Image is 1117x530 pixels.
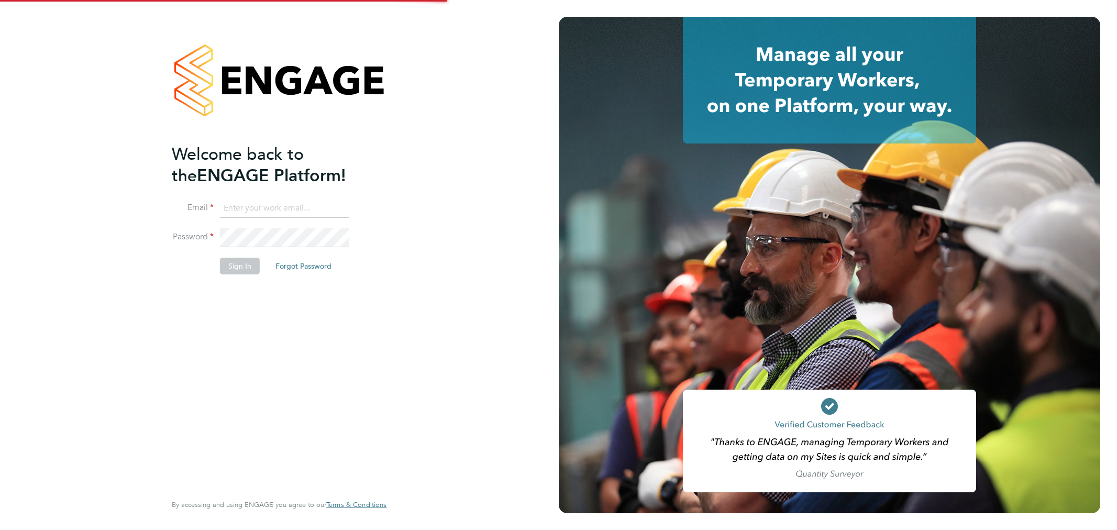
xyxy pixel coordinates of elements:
[172,500,386,509] span: By accessing and using ENGAGE you agree to our
[172,144,304,186] span: Welcome back to the
[172,231,214,242] label: Password
[326,500,386,509] span: Terms & Conditions
[220,199,349,218] input: Enter your work email...
[220,258,260,274] button: Sign In
[172,202,214,213] label: Email
[326,501,386,509] a: Terms & Conditions
[267,258,340,274] button: Forgot Password
[172,143,376,186] h2: ENGAGE Platform!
